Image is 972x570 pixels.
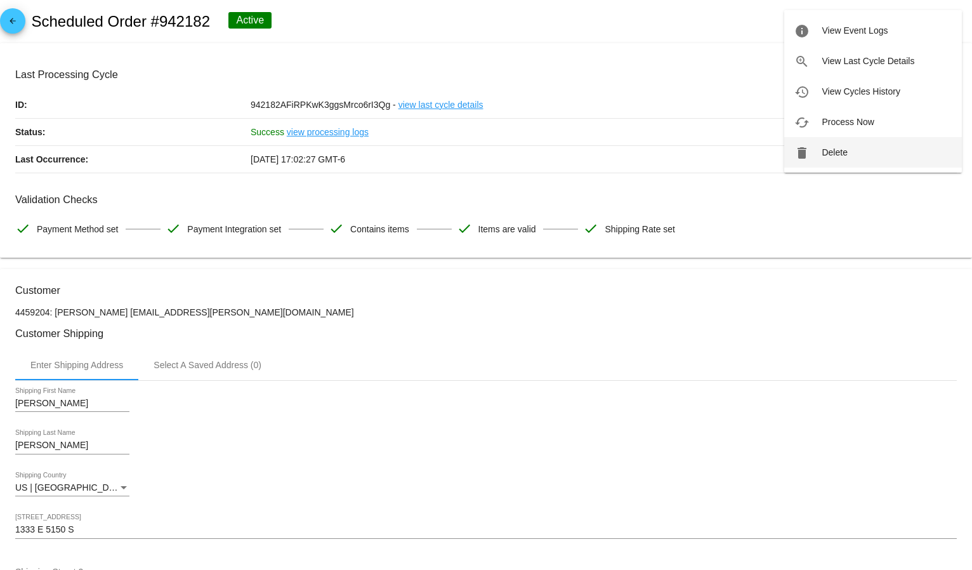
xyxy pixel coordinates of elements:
mat-icon: cached [794,115,810,130]
mat-icon: history [794,84,810,100]
mat-icon: zoom_in [794,54,810,69]
span: View Cycles History [822,86,900,96]
mat-icon: delete [794,145,810,161]
span: Delete [822,147,847,157]
span: View Event Logs [822,25,888,36]
mat-icon: info [794,23,810,39]
span: View Last Cycle Details [822,56,914,66]
span: Process Now [822,117,874,127]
